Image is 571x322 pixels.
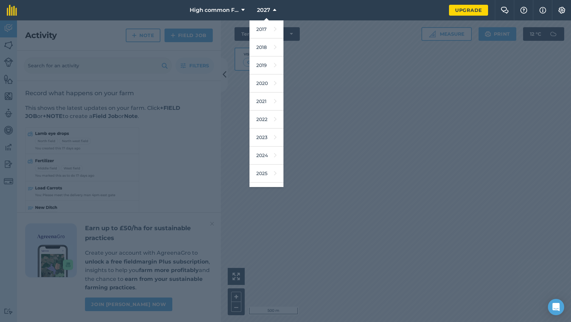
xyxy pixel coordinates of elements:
[249,56,283,74] a: 2019
[249,92,283,111] a: 2021
[558,7,566,14] img: A cog icon
[548,299,564,315] div: Open Intercom Messenger
[449,5,488,16] a: Upgrade
[249,111,283,129] a: 2022
[7,5,17,16] img: fieldmargin Logo
[257,6,270,14] span: 2027
[501,7,509,14] img: Two speech bubbles overlapping with the left bubble in the forefront
[520,7,528,14] img: A question mark icon
[249,147,283,165] a: 2024
[249,129,283,147] a: 2023
[249,38,283,56] a: 2018
[249,20,283,38] a: 2017
[190,6,239,14] span: High common Farm
[539,6,546,14] img: svg+xml;base64,PHN2ZyB4bWxucz0iaHR0cDovL3d3dy53My5vcmcvMjAwMC9zdmciIHdpZHRoPSIxNyIgaGVpZ2h0PSIxNy...
[249,74,283,92] a: 2020
[249,183,283,201] a: 2026
[249,165,283,183] a: 2025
